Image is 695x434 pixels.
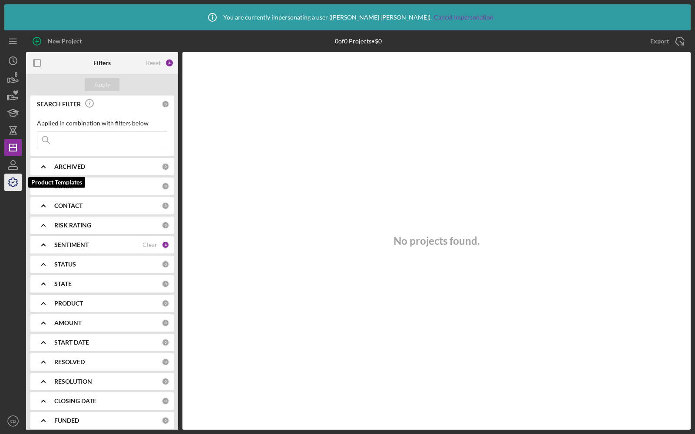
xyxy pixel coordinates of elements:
b: SENTIMENT [54,241,89,248]
a: Cancel Impersonation [434,14,493,21]
b: SEARCH FILTER [37,101,81,108]
b: STAGE [54,183,73,190]
div: Apply [94,78,110,91]
b: PRODUCT [54,300,83,307]
b: FUNDED [54,417,79,424]
div: 0 [162,299,169,307]
div: Applied in combination with filters below [37,120,167,127]
div: 0 [162,280,169,288]
div: 0 [162,378,169,385]
b: Filters [93,59,111,66]
div: Reset [146,59,161,66]
div: 0 [162,417,169,424]
div: 0 [162,202,169,210]
div: 0 [162,260,169,268]
div: 0 [162,221,169,229]
button: Apply [85,78,119,91]
b: RISK RATING [54,222,91,229]
div: You are currently impersonating a user ( [PERSON_NAME] [PERSON_NAME] ). [202,7,493,28]
b: CONTACT [54,202,83,209]
b: CLOSING DATE [54,398,96,404]
div: 0 [162,339,169,346]
div: 0 [162,358,169,366]
div: 0 [162,397,169,405]
text: CD [10,419,16,424]
h3: No projects found. [394,235,480,247]
div: Clear [142,241,157,248]
button: CD [4,412,22,430]
div: 0 [162,100,169,108]
button: Export [642,33,691,50]
div: New Project [48,33,82,50]
b: RESOLUTION [54,378,92,385]
div: 0 [162,182,169,190]
b: ARCHIVED [54,163,85,170]
div: 4 [165,59,174,67]
div: 4 [162,241,169,249]
b: STATE [54,280,72,287]
div: Export [650,33,669,50]
b: RESOLVED [54,358,85,365]
div: 0 [162,319,169,327]
b: STATUS [54,261,76,268]
div: 0 [162,163,169,171]
b: START DATE [54,339,89,346]
div: 0 of 0 Projects • $0 [335,38,382,45]
b: AMOUNT [54,319,82,326]
button: New Project [26,33,90,50]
